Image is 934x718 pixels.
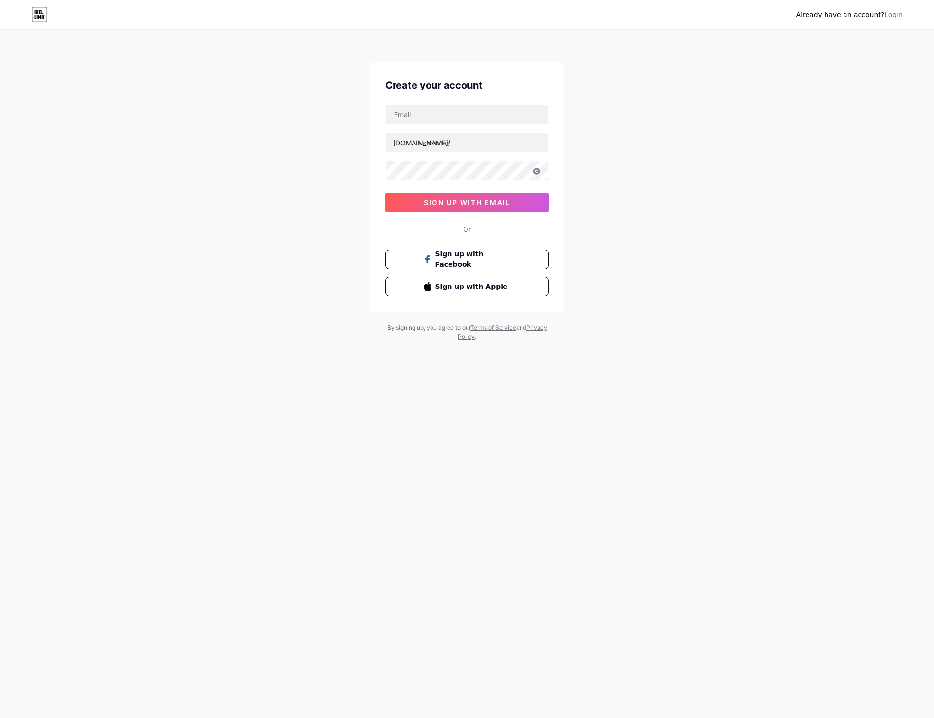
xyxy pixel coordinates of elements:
div: Already have an account? [796,10,903,20]
input: username [386,133,548,152]
div: By signing up, you agree to our and . [384,323,550,341]
button: Sign up with Facebook [385,250,549,269]
input: Email [386,105,548,124]
div: Create your account [385,78,549,92]
button: Sign up with Apple [385,277,549,296]
a: Login [884,11,903,18]
span: Sign up with Facebook [435,249,511,269]
div: [DOMAIN_NAME]/ [393,138,450,148]
span: Sign up with Apple [435,282,511,292]
div: Or [463,224,471,234]
span: sign up with email [424,198,511,207]
button: sign up with email [385,193,549,212]
a: Terms of Service [470,324,516,331]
